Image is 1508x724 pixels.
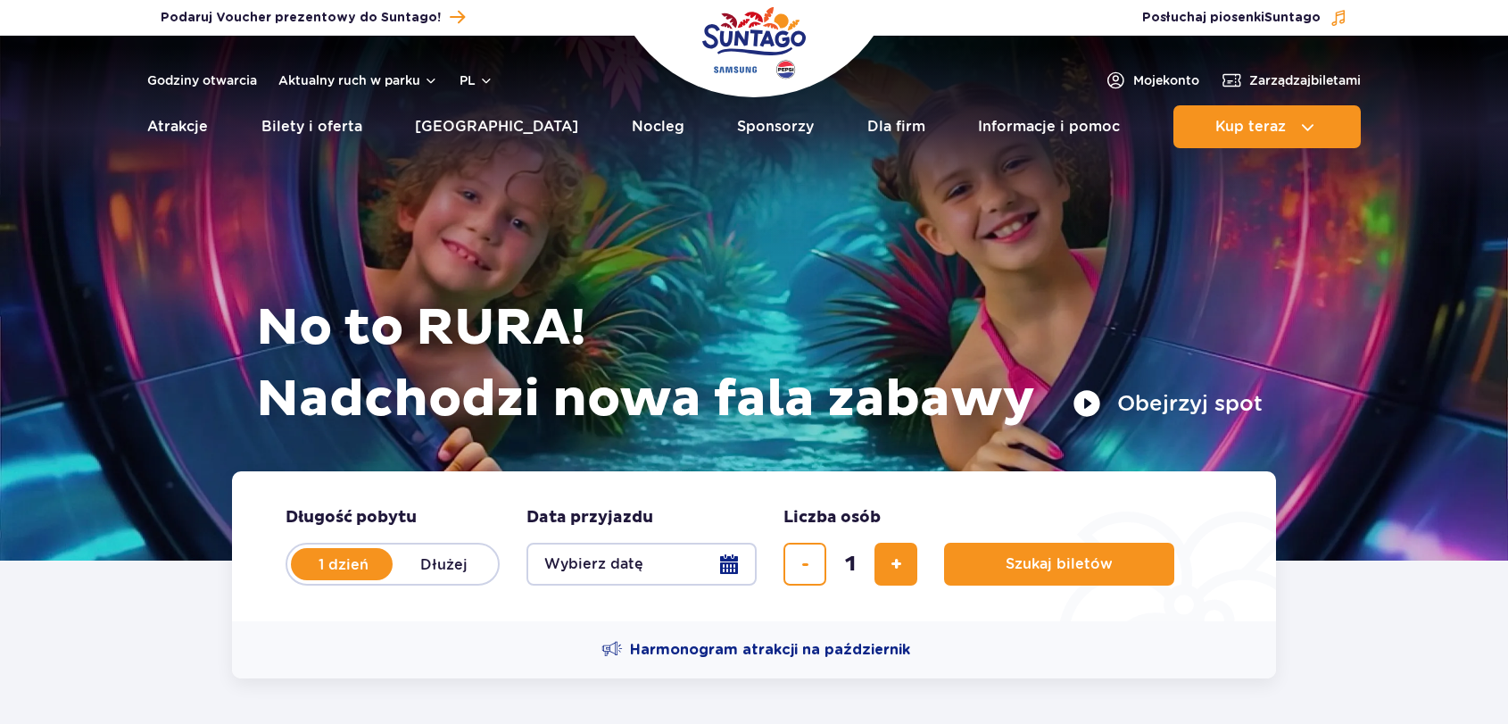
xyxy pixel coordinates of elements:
[1133,71,1199,89] span: Moje konto
[278,73,438,87] button: Aktualny ruch w parku
[415,105,578,148] a: [GEOGRAPHIC_DATA]
[1221,70,1361,91] a: Zarządzajbiletami
[147,71,257,89] a: Godziny otwarcia
[261,105,362,148] a: Bilety i oferta
[978,105,1120,148] a: Informacje i pomoc
[393,545,494,583] label: Dłużej
[944,543,1174,586] button: Szukaj biletów
[460,71,493,89] button: pl
[1073,389,1263,418] button: Obejrzyj spot
[1006,556,1113,572] span: Szukaj biletów
[783,543,826,586] button: usuń bilet
[1142,9,1321,27] span: Posłuchaj piosenki
[632,105,684,148] a: Nocleg
[293,545,394,583] label: 1 dzień
[829,543,872,586] input: liczba biletów
[526,507,653,528] span: Data przyjazdu
[1264,12,1321,24] span: Suntago
[867,105,925,148] a: Dla firm
[1142,9,1347,27] button: Posłuchaj piosenkiSuntago
[161,5,465,29] a: Podaruj Voucher prezentowy do Suntago!
[601,639,910,661] a: Harmonogram atrakcji na październik
[232,471,1276,621] form: Planowanie wizyty w Park of Poland
[874,543,917,586] button: dodaj bilet
[526,543,757,586] button: Wybierz datę
[1173,105,1361,148] button: Kup teraz
[161,9,441,27] span: Podaruj Voucher prezentowy do Suntago!
[256,293,1263,436] h1: No to RURA! Nadchodzi nowa fala zabawy
[630,640,910,660] span: Harmonogram atrakcji na październik
[737,105,814,148] a: Sponsorzy
[783,507,881,528] span: Liczba osób
[1215,119,1286,135] span: Kup teraz
[1105,70,1199,91] a: Mojekonto
[286,507,417,528] span: Długość pobytu
[1249,71,1361,89] span: Zarządzaj biletami
[147,105,208,148] a: Atrakcje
